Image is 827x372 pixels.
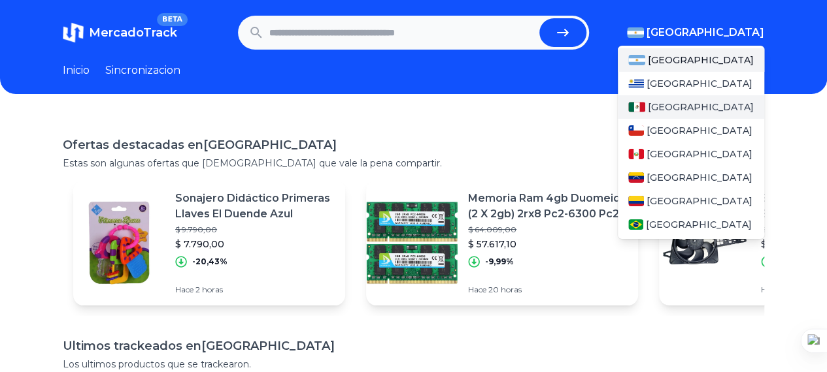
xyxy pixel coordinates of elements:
[618,95,764,119] a: Mexico[GEOGRAPHIC_DATA]
[618,142,764,166] a: Peru[GEOGRAPHIC_DATA]
[63,358,764,371] p: Los ultimos productos que se trackearon.
[175,285,335,295] p: Hace 2 horas
[63,157,764,170] p: Estas son algunas ofertas que [DEMOGRAPHIC_DATA] que vale la pena compartir.
[618,213,764,236] a: Brasil[GEOGRAPHIC_DATA]
[628,55,645,65] img: Argentina
[646,218,752,231] span: [GEOGRAPHIC_DATA]
[628,196,644,206] img: Colombia
[73,180,345,305] a: Featured imageSonajero Didáctico Primeras Llaves El Duende Azul$ 9.790,00$ 7.790,00-20,43%Hace 2 ...
[63,22,177,43] a: MercadoTrackBETA
[63,63,90,78] a: Inicio
[659,197,751,288] img: Featured image
[647,25,764,40] span: [GEOGRAPHIC_DATA]
[648,54,754,67] span: [GEOGRAPHIC_DATA]
[468,191,628,222] p: Memoria Ram 4gb Duomeiqi (2 X 2gb) 2rx8 Pc2-6300 Pc2-6400 Pc2-6400s Ddr2 800mhz Sodimm Cl6 1.8v 2...
[647,124,752,137] span: [GEOGRAPHIC_DATA]
[628,219,643,230] img: Brasil
[63,337,764,355] h1: Ultimos trackeados en [GEOGRAPHIC_DATA]
[648,101,754,114] span: [GEOGRAPHIC_DATA]
[627,27,644,38] img: Argentina
[468,225,628,235] p: $ 64.009,00
[628,78,644,89] img: Uruguay
[468,238,628,251] p: $ 57.617,10
[618,119,764,142] a: Chile[GEOGRAPHIC_DATA]
[175,191,335,222] p: Sonajero Didáctico Primeras Llaves El Duende Azul
[647,194,752,208] span: [GEOGRAPHIC_DATA]
[157,13,188,26] span: BETA
[647,147,752,161] span: [GEOGRAPHIC_DATA]
[366,180,638,305] a: Featured imageMemoria Ram 4gb Duomeiqi (2 X 2gb) 2rx8 Pc2-6300 Pc2-6400 Pc2-6400s Ddr2 800mhz Sod...
[618,189,764,213] a: Colombia[GEOGRAPHIC_DATA]
[468,285,628,295] p: Hace 20 horas
[627,25,764,40] button: [GEOGRAPHIC_DATA]
[175,238,335,251] p: $ 7.790,00
[89,25,177,40] span: MercadoTrack
[175,225,335,235] p: $ 9.790,00
[618,166,764,189] a: Venezuela[GEOGRAPHIC_DATA]
[485,256,514,267] p: -9,99%
[628,172,644,183] img: Venezuela
[63,22,84,43] img: MercadoTrack
[628,102,645,112] img: Mexico
[105,63,180,78] a: Sincronizacion
[618,48,764,72] a: Argentina[GEOGRAPHIC_DATA]
[618,72,764,95] a: Uruguay[GEOGRAPHIC_DATA]
[73,197,165,288] img: Featured image
[647,171,752,184] span: [GEOGRAPHIC_DATA]
[628,149,644,159] img: Peru
[628,125,644,136] img: Chile
[63,136,764,154] h1: Ofertas destacadas en [GEOGRAPHIC_DATA]
[366,197,458,288] img: Featured image
[192,256,228,267] p: -20,43%
[647,77,752,90] span: [GEOGRAPHIC_DATA]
